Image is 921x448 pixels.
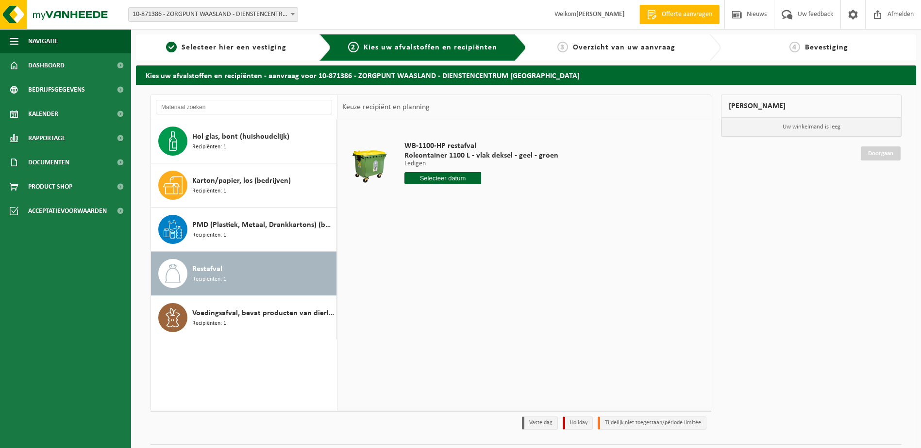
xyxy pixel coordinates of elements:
[192,131,289,143] span: Hol glas, bont (huishoudelijk)
[192,219,334,231] span: PMD (Plastiek, Metaal, Drankkartons) (bedrijven)
[192,263,222,275] span: Restafval
[28,29,58,53] span: Navigatie
[404,141,558,151] span: WB-1100-HP restafval
[28,150,69,175] span: Documenten
[598,416,706,430] li: Tijdelijk niet toegestaan/période limitée
[28,126,66,150] span: Rapportage
[557,42,568,52] span: 3
[129,8,298,21] span: 10-871386 - ZORGPUNT WAASLAND - DIENSTENCENTRUM HOUTMERE - ZWIJNDRECHT
[364,44,497,51] span: Kies uw afvalstoffen en recipiënten
[136,65,916,84] h2: Kies uw afvalstoffen en recipiënten - aanvraag voor 10-871386 - ZORGPUNT WAASLAND - DIENSTENCENTR...
[404,151,558,160] span: Rolcontainer 1100 L - vlak deksel - geel - groen
[192,143,226,152] span: Recipiënten: 1
[721,95,902,118] div: [PERSON_NAME]
[192,319,226,328] span: Recipiënten: 1
[192,307,334,319] span: Voedingsafval, bevat producten van dierlijke oorsprong, onverpakt, categorie 3
[861,146,901,160] a: Doorgaan
[659,10,715,19] span: Offerte aanvragen
[192,175,291,187] span: Karton/papier, los (bedrijven)
[166,42,177,52] span: 1
[128,7,298,22] span: 10-871386 - ZORGPUNT WAASLAND - DIENSTENCENTRUM HOUTMERE - ZWIJNDRECHT
[156,100,332,114] input: Materiaal zoeken
[151,119,337,163] button: Hol glas, bont (huishoudelijk) Recipiënten: 1
[151,296,337,339] button: Voedingsafval, bevat producten van dierlijke oorsprong, onverpakt, categorie 3 Recipiënten: 1
[28,53,65,78] span: Dashboard
[805,44,848,51] span: Bevestiging
[28,175,72,199] span: Product Shop
[563,416,593,430] li: Holiday
[192,275,226,284] span: Recipiënten: 1
[28,102,58,126] span: Kalender
[151,252,337,296] button: Restafval Recipiënten: 1
[151,163,337,208] button: Karton/papier, los (bedrijven) Recipiënten: 1
[192,231,226,240] span: Recipiënten: 1
[182,44,286,51] span: Selecteer hier een vestiging
[522,416,558,430] li: Vaste dag
[28,78,85,102] span: Bedrijfsgegevens
[192,187,226,196] span: Recipiënten: 1
[573,44,675,51] span: Overzicht van uw aanvraag
[404,160,558,167] p: Ledigen
[404,172,482,184] input: Selecteer datum
[141,42,312,53] a: 1Selecteer hier een vestiging
[721,118,901,136] p: Uw winkelmand is leeg
[337,95,435,119] div: Keuze recipiënt en planning
[789,42,800,52] span: 4
[151,208,337,252] button: PMD (Plastiek, Metaal, Drankkartons) (bedrijven) Recipiënten: 1
[28,199,107,223] span: Acceptatievoorwaarden
[576,11,625,18] strong: [PERSON_NAME]
[348,42,359,52] span: 2
[639,5,720,24] a: Offerte aanvragen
